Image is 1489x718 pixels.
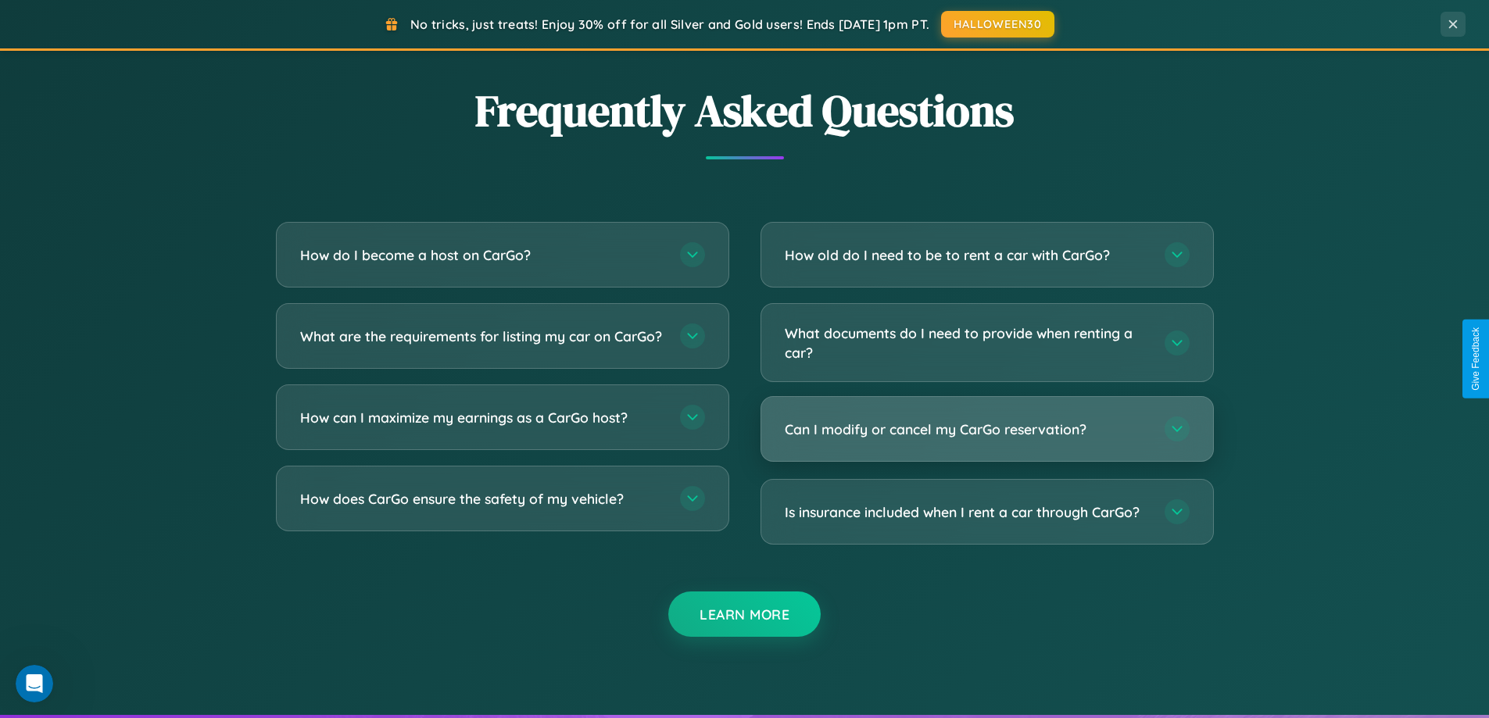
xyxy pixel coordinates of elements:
[785,245,1149,265] h3: How old do I need to be to rent a car with CarGo?
[16,665,53,702] iframe: Intercom live chat
[941,11,1054,38] button: HALLOWEEN30
[300,245,664,265] h3: How do I become a host on CarGo?
[300,408,664,427] h3: How can I maximize my earnings as a CarGo host?
[1470,327,1481,391] div: Give Feedback
[668,591,821,637] button: Learn More
[300,327,664,346] h3: What are the requirements for listing my car on CarGo?
[276,80,1214,141] h2: Frequently Asked Questions
[410,16,929,32] span: No tricks, just treats! Enjoy 30% off for all Silver and Gold users! Ends [DATE] 1pm PT.
[785,502,1149,522] h3: Is insurance included when I rent a car through CarGo?
[785,420,1149,439] h3: Can I modify or cancel my CarGo reservation?
[785,323,1149,362] h3: What documents do I need to provide when renting a car?
[300,489,664,509] h3: How does CarGo ensure the safety of my vehicle?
